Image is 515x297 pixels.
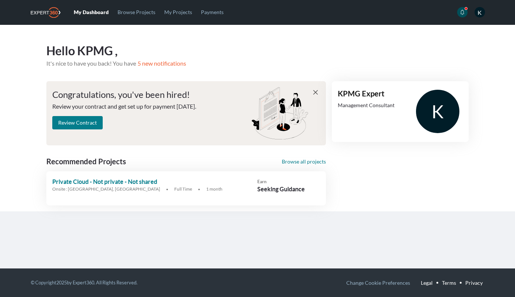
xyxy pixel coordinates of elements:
span: Earn [257,179,267,185]
p: Management Consultant [338,102,394,109]
span: KPMG Expert [338,89,384,98]
span: Review your contract and get set up for payment [DATE]. [52,103,196,110]
span: K [475,7,485,17]
a: Terms [442,278,456,288]
a: Browse all projects [282,158,326,165]
a: Privacy [465,278,483,288]
svg: icon [460,10,465,15]
span: Full Time [174,186,192,199]
span: Onsite : [GEOGRAPHIC_DATA], [GEOGRAPHIC_DATA] [52,186,160,199]
a: Legal [421,278,433,288]
a: 5 new notifications [136,60,186,67]
svg: icon [313,90,318,95]
span: Recommended Projects [46,158,126,165]
span: · [192,182,206,196]
span: · [160,182,174,196]
span: Private Cloud - Not private - Not shared [52,177,157,186]
span: Review Contract [58,119,97,126]
img: Expert360 [31,7,60,18]
span: Seeking Guidance [257,185,305,194]
button: Review Contract [52,116,103,129]
a: Review Contract [52,119,103,126]
button: Change Cookie Preferences [346,278,410,288]
small: © Copyright 2025 by Expert360. All Rights Reserved. [31,280,138,286]
span: 1 month [206,186,222,199]
span: K [413,87,462,136]
h3: Hello KPMG , [46,43,469,59]
span: Congratulations, you've been hired! [52,89,190,100]
a: Private Cloud - Not private - Not sharedOnsite : [GEOGRAPHIC_DATA], [GEOGRAPHIC_DATA]·Full Time·1... [46,171,326,205]
img: Congratulations, you've been hired! [252,87,308,139]
span: It's nice to have you back! You have [46,60,136,67]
